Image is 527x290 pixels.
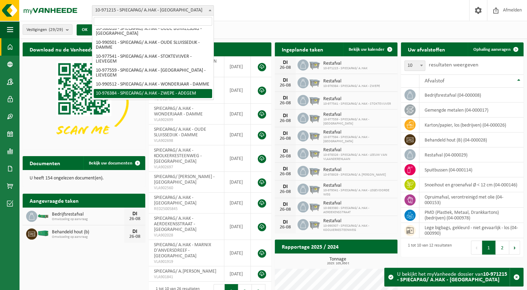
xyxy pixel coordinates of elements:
span: Bedrijfsrestafval [52,212,124,217]
td: [DATE] [224,240,251,266]
span: Restafval [323,167,386,173]
td: PMD (Plastiek, Metaal, Drankkartons) (bedrijven) (04-000978) [419,208,524,223]
span: 10-983380 - SPIECAPAG/ A.HAK - AERDEKENSSTRAAT [323,206,394,215]
h2: Documenten [23,156,67,170]
a: Bekijk rapportage [346,253,397,267]
td: [DATE] [224,124,251,145]
li: 10-990501 - SPIECAPAG/ A.HAK - OUDE SLUISSEDIJK - DAMME [94,38,212,52]
span: VLA901919 [154,259,219,265]
div: DI [128,211,142,217]
td: [DATE] [224,214,251,240]
td: [DATE] [224,193,251,214]
img: Download de VHEPlus App [23,56,145,148]
div: DI [278,60,292,65]
span: 10-977594 - SPIECAPAG/ A.HAK - [GEOGRAPHIC_DATA] [323,135,394,144]
span: 10-971215 - SPIECAPAG/ A.HAK [323,66,367,71]
td: bedrijfsrestafval (04-000008) [419,88,524,103]
td: [DATE] [224,56,251,77]
span: 10 [404,61,425,71]
td: lege bigbags, gekleurd - niet gevaarlijk - los (04-000990) [419,223,524,238]
h2: Uw afvalstoffen [401,42,452,56]
td: opruimafval, verontreinigd met olie (04-000153) [419,192,524,208]
td: snoeihout en groenafval Ø < 12 cm (04-000146) [419,177,524,192]
span: SPIECAPAG/ A.HAK - WONDERJAAR - DAMME [154,106,203,117]
span: 10-978929 - SPIECAPAG/ A.[PERSON_NAME] [323,173,386,177]
a: Bekijk uw documenten [83,156,145,170]
td: restafval (04-000029) [419,147,524,162]
span: Restafval [323,79,380,84]
img: WB-2500-GAL-GY-01 [309,147,320,159]
span: RED25005845 [154,206,219,212]
span: Bekijk uw kalender [349,47,385,52]
li: 10-990512 - SPIECAPAG/ A.HAK - WONDERJAAR - DAMME [94,80,212,89]
td: behandeld hout (B) (04-000028) [419,132,524,147]
td: [DATE] [224,104,251,124]
span: Restafval [323,147,394,153]
div: DI [278,95,292,101]
span: SPIECAPAG/ A.HAK - MARNIX D'ANVERSDREEF - [GEOGRAPHIC_DATA] [154,242,211,259]
span: 10-971215 - SPIECAPAG/ A.HAK - BRUGGE [92,5,214,16]
div: DI [278,78,292,83]
span: VLA902699 [154,117,219,123]
span: 2025: 105,950 t [278,262,397,265]
label: resultaten weergeven [429,62,478,68]
span: VLA902560 [154,185,219,191]
button: Previous [471,241,482,255]
td: [DATE] [224,145,251,172]
span: Restafval [323,183,394,188]
span: Behandeld hout (b) [52,229,124,235]
span: 10-977559 - SPIECAPAG/ A.HAK - [GEOGRAPHIC_DATA] [323,118,394,126]
div: DI [278,148,292,154]
div: U bekijkt het myVanheede dossier van [397,268,510,286]
div: DI [278,202,292,207]
span: VLA902028 [154,233,219,238]
div: DI [278,184,292,190]
td: gemengde metalen (04-000017) [419,103,524,118]
div: DI [278,219,292,225]
td: [DATE] [224,172,251,193]
div: 26-08 [278,207,292,212]
span: 10-971215 - SPIECAPAG/ A.HAK - BRUGGE [92,6,214,15]
img: WB-2500-GAL-GY-01 [309,183,320,194]
span: SPIECAPAG/ [PERSON_NAME] - [GEOGRAPHIC_DATA] [154,174,215,185]
li: 10-977541 - SPIECAPAG/ A.HAK - STOKTEVIJVER - LIEVEGEM [94,52,212,66]
img: WB-2500-GAL-GY-01 [309,218,320,230]
img: WB-2500-GAL-GY-01 [309,129,320,141]
h2: Aangevraagde taken [23,194,86,207]
span: 10-978326 - SPIECAPAG/ A.HAK - LEEUW VAN VLAANDERENLAAN [323,153,394,161]
img: HK-XC-40-GN-00 [37,230,49,236]
span: Restafval [323,112,394,118]
div: 26-08 [278,83,292,88]
img: WB-2500-GAL-GY-01 [309,76,320,88]
div: 26-08 [278,225,292,230]
button: 1 [482,241,496,255]
strong: 10-971215 - SPIECAPAG/ A.HAK - [GEOGRAPHIC_DATA] [397,272,507,283]
td: spuitbussen (04-000114) [419,162,524,177]
span: 10-977541 - SPIECAPAG/ A.HAK - STOKTEVIJVER [323,102,391,106]
span: Omwisseling op aanvraag [52,217,124,221]
img: WB-2500-GAL-GY-01 [309,112,320,123]
span: Afvalstof [425,78,444,84]
span: 10-979341 - SPIECAPAG/ A.HAK - LEGEVOORDE WEG [323,188,394,197]
img: WB-2500-GAL-GY-01 [309,58,320,70]
div: 26-08 [278,136,292,141]
span: Ophaling aanvragen [473,47,511,52]
span: Restafval [323,96,391,102]
div: 26-08 [278,119,292,123]
span: 10-990307 - SPIECAPAG/ A.HAK - KOOLKERKESTEENWEG [323,224,394,232]
li: 10-977559 - SPIECAPAG/ A.HAK - [GEOGRAPHIC_DATA] - LIEVEGEM [94,66,212,80]
span: 10-976384 - SPIECAPAG/ A.HAK - ZWEPE [323,84,380,88]
h2: Rapportage 2025 / 2024 [275,240,346,253]
h2: Download nu de Vanheede+ app! [23,42,116,56]
count: (29/29) [49,27,63,32]
li: 10-976384 - SPIECAPAG/ A.HAK - ZWEPE - ADEGEM [94,89,212,98]
span: SPIECAPAG/ A.HAK - KOOLKERKESTEENWEG - [GEOGRAPHIC_DATA] [154,148,202,164]
img: HK-XC-10-GN-00 [37,212,49,219]
div: 26-08 [278,172,292,177]
button: Next [509,241,520,255]
div: DI [128,229,142,234]
p: U heeft 154 ongelezen document(en). [30,176,138,181]
span: Bekijk uw documenten [89,161,132,166]
span: SPIECAPAG/ A.[PERSON_NAME] [154,269,216,274]
span: Restafval [323,130,394,135]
